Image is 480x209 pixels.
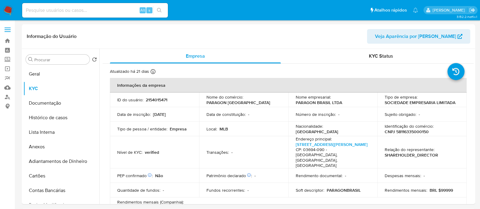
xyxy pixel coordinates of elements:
[296,147,368,168] h4: CP: 03694-090 - [GEOGRAPHIC_DATA], [GEOGRAPHIC_DATA], [GEOGRAPHIC_DATA]
[145,150,159,155] p: verified
[248,112,249,117] p: -
[296,94,331,100] p: Nome empresarial :
[296,136,332,142] p: Endereço principal :
[385,147,434,152] p: Relação do representante :
[117,173,153,178] p: PEP confirmado :
[385,187,427,193] p: Rendimentos mensais :
[206,94,243,100] p: Nome do comércio :
[296,141,368,147] a: [STREET_ADDRESS][PERSON_NAME]
[23,110,99,125] button: Histórico de casos
[23,81,99,96] button: KYC
[170,126,187,132] p: Empresa
[23,154,99,169] button: Adiantamentos de Dinheiro
[419,112,420,117] p: -
[117,97,143,103] p: ID do usuário :
[296,173,342,178] p: Rendimento documental :
[374,7,407,13] span: Atalhos rápidos
[23,183,99,198] button: Contas Bancárias
[254,173,256,178] p: -
[385,173,421,178] p: Despesas mensais :
[206,112,246,117] p: Data de constituição :
[92,57,97,64] button: Retornar ao pedido padrão
[231,150,233,155] p: -
[430,187,453,193] p: BRL $99999
[369,52,393,59] span: KYC Status
[117,126,167,132] p: Tipo de pessoa / entidade :
[23,67,99,81] button: Geral
[155,173,163,178] p: Não
[117,187,160,193] p: Quantidade de fundos :
[28,57,33,62] button: Procurar
[385,129,429,134] p: CNPJ 58116335000150
[23,96,99,110] button: Documentação
[206,150,229,155] p: Transações :
[22,6,168,14] input: Pesquise usuários ou casos...
[345,173,346,178] p: -
[110,69,149,74] p: Atualizado há 21 dias
[117,150,142,155] p: Nível de KYC :
[153,112,166,117] p: [DATE]
[385,100,455,105] p: SOCIEDADE EMPRESARIA LIMITADA
[23,140,99,154] button: Anexos
[206,126,217,132] p: Local :
[413,8,418,13] a: Notificações
[385,123,434,129] p: Identificação do comércio :
[296,112,336,117] p: Número de inscrição :
[220,126,228,132] p: MLB
[23,125,99,140] button: Lista Interna
[110,78,467,93] th: Informações da empresa
[296,129,338,134] p: [GEOGRAPHIC_DATA]
[247,187,249,193] p: -
[296,123,323,129] p: Nacionalidade :
[206,100,270,105] p: PARAGON [GEOGRAPHIC_DATA]
[296,187,324,193] p: Soft descriptor :
[206,173,252,178] p: Patrimônio declarado :
[385,152,438,158] p: SHAREHOLDER_DIRECTOR
[385,94,417,100] p: Tipo de empresa :
[206,187,245,193] p: Fundos recorrentes :
[469,7,475,13] a: Sair
[23,169,99,183] button: Cartões
[385,112,416,117] p: Sujeito obrigado :
[327,187,361,193] p: PARAGONBRASIL
[163,187,164,193] p: -
[424,173,425,178] p: -
[27,33,77,39] h1: Informação do Usuário
[367,29,470,44] button: Veja Aparência por [PERSON_NAME]
[186,52,205,59] span: Empresa
[338,112,339,117] p: -
[148,7,150,13] span: s
[34,57,87,62] input: Procurar
[117,199,184,205] p: Rendimentos mensais (Companhia) :
[375,29,456,44] span: Veja Aparência por [PERSON_NAME]
[153,6,165,15] button: search-icon
[117,112,151,117] p: Data de inscrição :
[433,7,467,13] p: anna.almeida@mercadopago.com.br
[140,7,145,13] span: Alt
[146,97,167,103] p: 2154015471
[296,100,342,105] p: PARAGON BRASIL LTDA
